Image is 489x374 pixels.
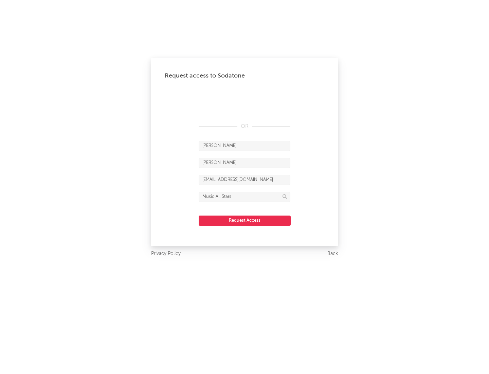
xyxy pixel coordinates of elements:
div: OR [199,122,290,131]
a: Back [327,250,338,258]
input: Email [199,175,290,185]
input: Division [199,192,290,202]
input: Last Name [199,158,290,168]
div: Request access to Sodatone [165,72,324,80]
input: First Name [199,141,290,151]
button: Request Access [199,216,291,226]
a: Privacy Policy [151,250,181,258]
